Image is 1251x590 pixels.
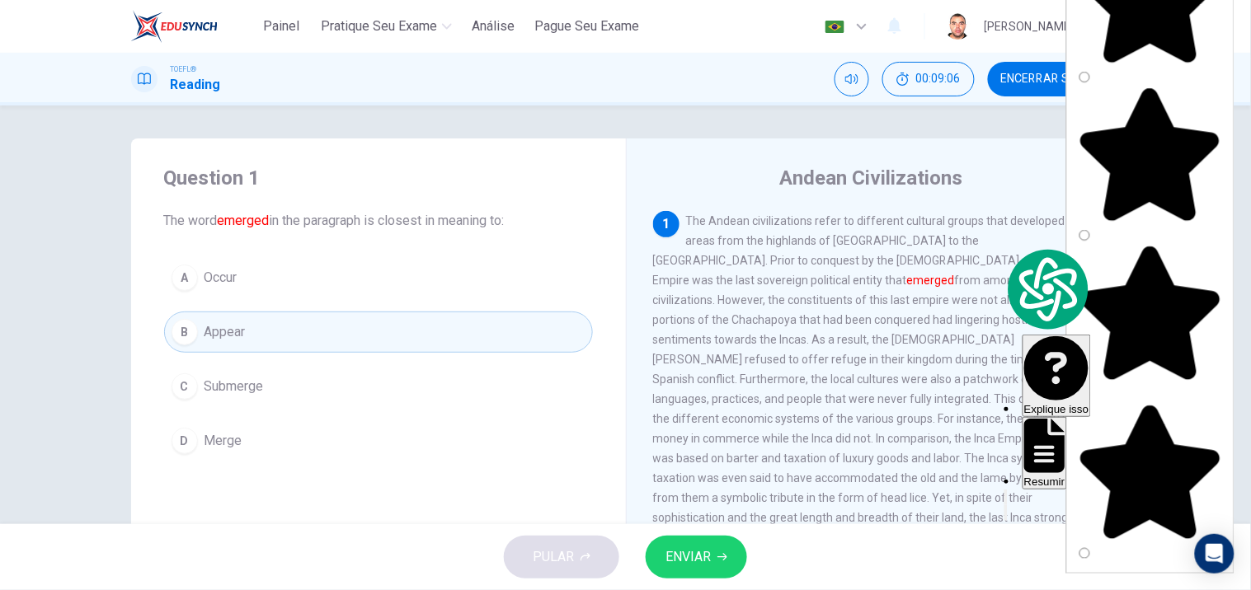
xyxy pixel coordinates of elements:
span: Occur [205,268,238,288]
span: The word in the paragraph is closest in meaning to: [164,211,593,231]
div: Open Intercom Messenger [1195,534,1235,574]
div: D [172,428,198,454]
img: pt [825,21,845,33]
div: A [172,265,198,291]
h4: Andean Civilizations [780,165,963,191]
div: [PERSON_NAME] [985,16,1075,36]
button: DMerge [164,420,593,461]
span: Análise [472,16,515,36]
h1: Reading [171,75,221,95]
span: Resumir [1024,475,1065,488]
img: Profile picture [945,13,971,40]
span: Appear [205,322,246,342]
span: Submerge [205,377,264,396]
div: Silenciar [835,62,869,96]
button: CSubmerge [164,366,593,407]
button: 00:09:06 [882,62,975,96]
div: B [172,319,198,345]
button: Encerrar Sessão [988,62,1121,96]
button: ENVIAR [646,536,747,578]
img: logo.svg [1004,247,1091,331]
button: Análise [465,12,521,41]
span: 00:09:06 [916,73,961,86]
span: ENVIAR [665,546,711,569]
button: BAppear [164,311,593,353]
button: Pague Seu Exame [528,12,646,41]
div: 1 [653,211,680,237]
div: Esconder [882,62,975,96]
span: Pague Seu Exame [534,16,639,36]
span: Painel [263,16,299,36]
span: Merge [205,431,242,451]
button: Pratique seu exame [314,12,459,41]
font: emerged [907,274,955,287]
span: Pratique seu exame [321,16,437,36]
span: Explique isso [1024,403,1089,415]
span: The Andean civilizations refer to different cultural groups that developed in areas from the high... [653,214,1094,544]
button: Explique isso [1023,335,1091,418]
div: C [172,373,198,400]
img: EduSynch logo [131,10,218,43]
font: emerged [218,213,270,228]
button: Resumir [1023,417,1067,489]
button: AOccur [164,257,593,298]
a: EduSynch logo [131,10,256,43]
h4: Question 1 [164,165,593,191]
span: Encerrar Sessão [1001,73,1108,86]
button: Painel [255,12,308,41]
span: TOEFL® [171,63,197,75]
